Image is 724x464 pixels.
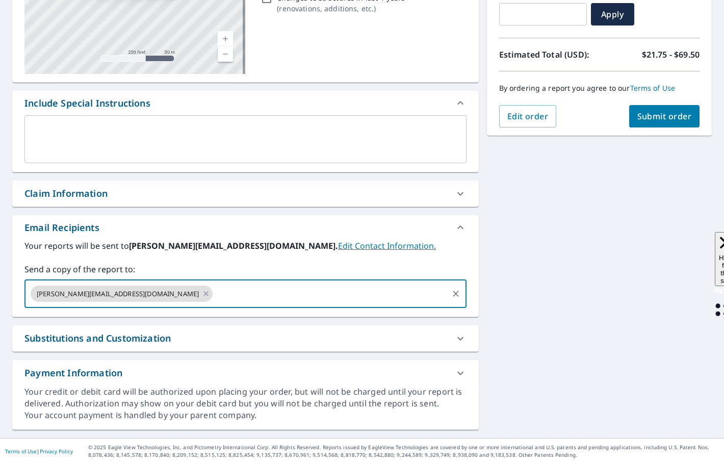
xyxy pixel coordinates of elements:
div: Claim Information [12,181,479,207]
div: Your account payment is handled by your parent company. [24,409,467,421]
button: Clear [449,287,463,301]
div: Claim Information [24,187,108,200]
p: By ordering a report you agree to our [499,84,700,93]
div: [PERSON_NAME][EMAIL_ADDRESS][DOMAIN_NAME] [31,286,213,302]
span: Edit order [507,111,549,122]
button: Edit order [499,105,557,127]
a: Current Level 17, Zoom Out [218,46,233,62]
div: Payment Information [12,360,479,386]
div: Substitutions and Customization [24,331,171,345]
p: $21.75 - $69.50 [642,48,700,61]
p: ( renovations, additions, etc. ) [277,3,405,14]
button: Apply [591,3,634,25]
div: Include Special Instructions [24,96,150,110]
label: Send a copy of the report to: [24,263,467,275]
a: Terms of Use [5,448,37,455]
div: Email Recipients [12,215,479,240]
span: Submit order [637,111,692,122]
div: Include Special Instructions [12,91,479,115]
a: Terms of Use [630,83,676,93]
div: Substitutions and Customization [12,325,479,351]
a: Privacy Policy [40,448,73,455]
span: [PERSON_NAME][EMAIL_ADDRESS][DOMAIN_NAME] [31,289,205,299]
span: Apply [599,9,626,20]
label: Your reports will be sent to [24,240,467,252]
div: Payment Information [24,366,122,380]
button: Submit order [629,105,700,127]
a: EditContactInfo [338,240,436,251]
p: Estimated Total (USD): [499,48,600,61]
div: Email Recipients [24,221,99,235]
b: [PERSON_NAME][EMAIL_ADDRESS][DOMAIN_NAME]. [129,240,338,251]
p: © 2025 Eagle View Technologies, Inc. and Pictometry International Corp. All Rights Reserved. Repo... [88,444,719,459]
a: Current Level 17, Zoom In [218,31,233,46]
p: | [5,448,73,454]
div: Your credit or debit card will be authorized upon placing your order, but will not be charged unt... [24,386,467,409]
